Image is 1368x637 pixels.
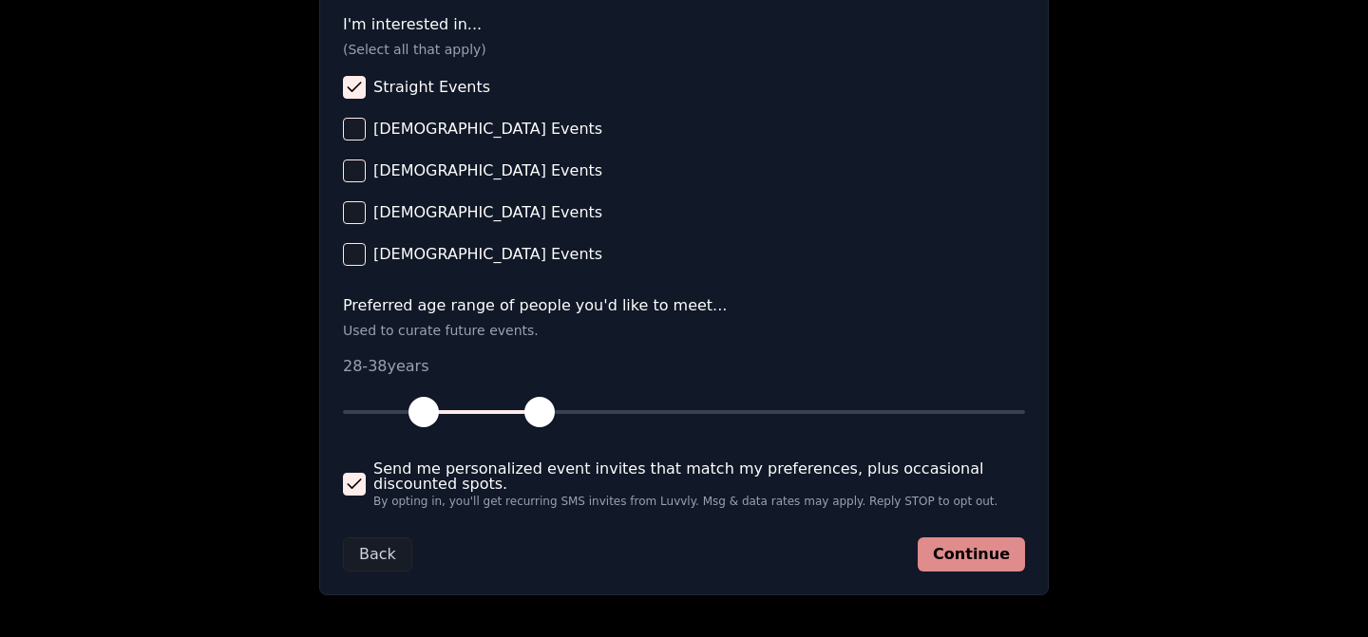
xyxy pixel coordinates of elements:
p: 28 - 38 years [343,355,1025,378]
button: Continue [918,537,1025,571]
span: [DEMOGRAPHIC_DATA] Events [373,122,602,137]
button: [DEMOGRAPHIC_DATA] Events [343,118,366,141]
span: [DEMOGRAPHIC_DATA] Events [373,205,602,220]
button: [DEMOGRAPHIC_DATA] Events [343,201,366,224]
p: Used to curate future events. [343,321,1025,340]
label: Preferred age range of people you'd like to meet... [343,298,1025,313]
button: Straight Events [343,76,366,99]
label: I'm interested in... [343,17,1025,32]
button: Send me personalized event invites that match my preferences, plus occasional discounted spots.By... [343,473,366,496]
button: [DEMOGRAPHIC_DATA] Events [343,243,366,266]
span: Send me personalized event invites that match my preferences, plus occasional discounted spots. [373,461,1025,492]
span: [DEMOGRAPHIC_DATA] Events [373,163,602,178]
button: Back [343,537,412,571]
span: By opting in, you'll get recurring SMS invites from Luvvly. Msg & data rates may apply. Reply STO... [373,496,1025,507]
span: [DEMOGRAPHIC_DATA] Events [373,247,602,262]
span: Straight Events [373,80,490,95]
p: (Select all that apply) [343,40,1025,59]
button: [DEMOGRAPHIC_DATA] Events [343,159,366,182]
